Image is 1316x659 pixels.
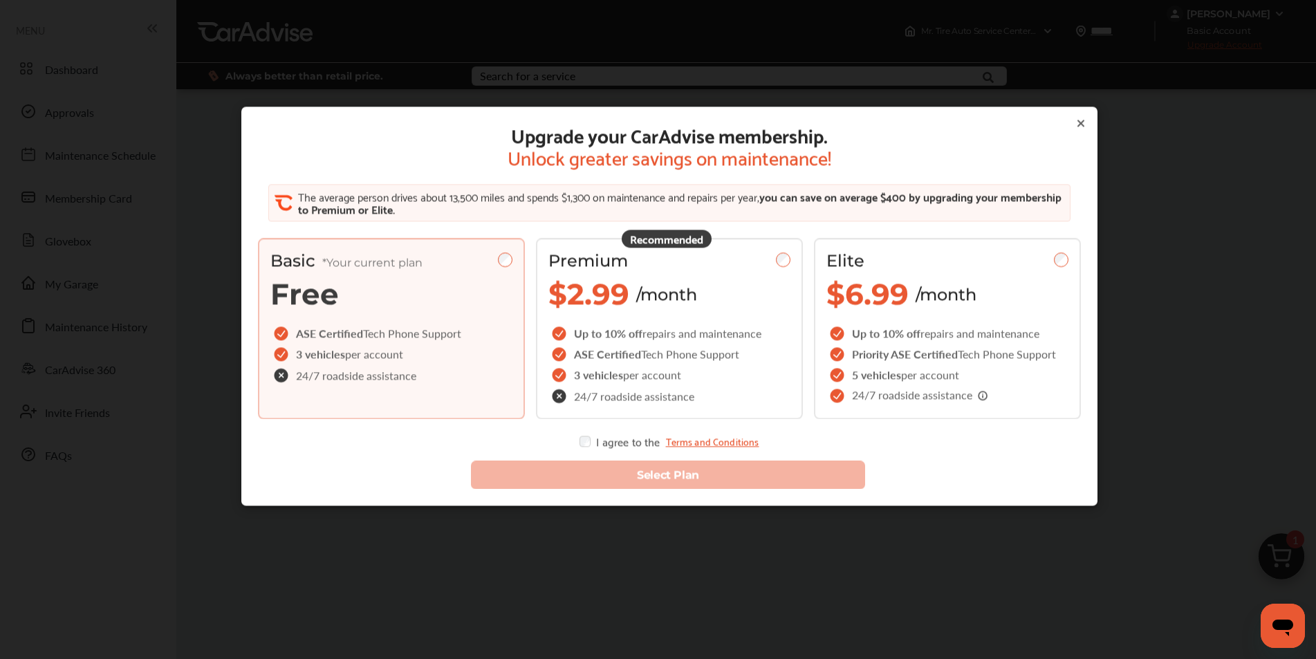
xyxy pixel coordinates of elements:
span: 3 vehicles [296,346,345,362]
span: Priority ASE Certified [852,346,958,362]
span: 24/7 roadside assistance [852,390,989,402]
img: CA_CheckIcon.cf4f08d4.svg [274,194,292,212]
span: per account [345,346,403,362]
img: checkIcon.6d469ec1.svg [830,389,846,403]
span: Up to 10% off [852,326,920,342]
span: /month [916,284,976,304]
span: Unlock greater savings on maintenance! [508,146,831,168]
span: Tech Phone Support [363,326,461,342]
span: Elite [826,251,864,271]
span: $6.99 [826,277,909,313]
span: ASE Certified [574,346,641,362]
span: 24/7 roadside assistance [574,391,694,402]
span: Tech Phone Support [958,346,1056,362]
img: checkIcon.6d469ec1.svg [552,327,568,341]
div: Recommended [622,230,712,248]
img: checkIcon.6d469ec1.svg [830,327,846,341]
span: per account [623,367,681,383]
img: checkIcon.6d469ec1.svg [552,369,568,382]
img: checkIcon.6d469ec1.svg [274,327,290,341]
span: $2.99 [548,277,629,313]
span: Tech Phone Support [641,346,739,362]
span: /month [636,284,697,304]
img: checkIcon.6d469ec1.svg [274,348,290,362]
img: checkIcon.6d469ec1.svg [830,348,846,362]
span: Premium [548,251,628,271]
span: Upgrade your CarAdvise membership. [508,124,831,146]
span: Free [270,277,339,313]
img: check-cross-icon.c68f34ea.svg [274,369,290,383]
span: per account [901,367,959,383]
span: 3 vehicles [574,367,623,383]
span: ASE Certified [296,326,363,342]
span: 24/7 roadside assistance [296,370,416,381]
span: 5 vehicles [852,367,901,383]
div: I agree to the [580,436,759,447]
img: checkIcon.6d469ec1.svg [830,369,846,382]
img: checkIcon.6d469ec1.svg [552,348,568,362]
span: *Your current plan [322,257,423,270]
span: The average person drives about 13,500 miles and spends $1,300 on maintenance and repairs per year, [297,187,759,206]
span: repairs and maintenance [642,326,761,342]
span: Basic [270,251,423,271]
img: check-cross-icon.c68f34ea.svg [552,389,568,404]
span: you can save on average $400 by upgrading your membership to Premium or Elite. [297,187,1061,219]
span: repairs and maintenance [920,326,1039,342]
span: Up to 10% off [574,326,642,342]
iframe: Button to launch messaging window [1261,604,1305,648]
a: Terms and Conditions [665,436,759,447]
